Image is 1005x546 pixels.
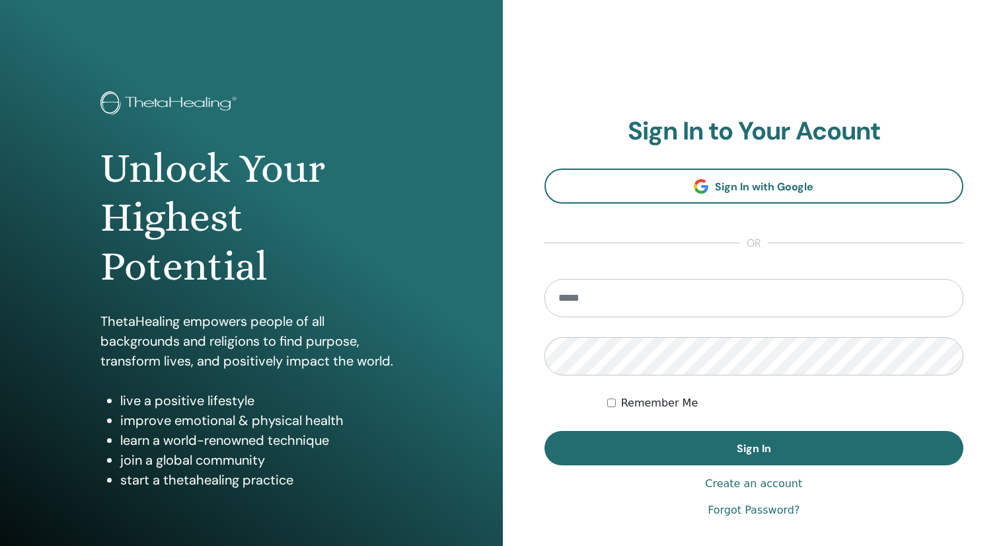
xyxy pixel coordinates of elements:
span: Sign In [737,442,771,455]
li: live a positive lifestyle [120,391,402,410]
label: Remember Me [621,395,698,411]
div: Keep me authenticated indefinitely or until I manually logout [607,395,963,411]
button: Sign In [544,431,964,465]
h2: Sign In to Your Acount [544,116,964,147]
span: Sign In with Google [715,180,813,194]
span: or [740,235,768,251]
a: Create an account [705,476,802,492]
h1: Unlock Your Highest Potential [100,144,402,292]
li: start a thetahealing practice [120,470,402,490]
a: Forgot Password? [708,502,800,518]
p: ThetaHealing empowers people of all backgrounds and religions to find purpose, transform lives, a... [100,311,402,371]
a: Sign In with Google [544,169,964,204]
li: join a global community [120,450,402,470]
li: learn a world-renowned technique [120,430,402,450]
li: improve emotional & physical health [120,410,402,430]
